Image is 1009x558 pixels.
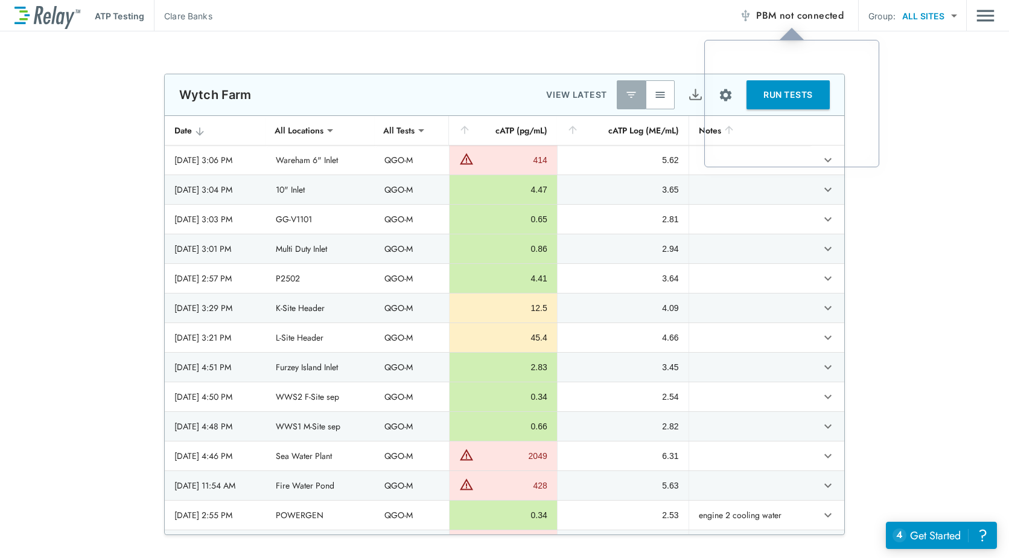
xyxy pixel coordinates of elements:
div: [DATE] 3:21 PM [174,332,256,344]
div: 6.31 [567,450,679,462]
button: expand row [818,416,838,437]
td: QGO-M [375,205,449,234]
div: 0.34 [459,391,547,403]
div: [DATE] 4:51 PM [174,361,256,373]
img: View All [654,89,666,101]
td: WWS1 M-Site sep [266,412,375,441]
div: 3.65 [567,184,679,196]
p: VIEW LATEST [546,88,607,102]
span: not connected [780,8,844,22]
div: [DATE] 2:55 PM [174,509,256,521]
div: [DATE] 3:06 PM [174,154,256,166]
img: LuminUltra Relay [14,3,80,29]
td: Multi Duty Inlet [266,234,375,263]
div: 45.4 [459,332,547,344]
td: Fire Water Pond [266,471,375,500]
div: 4.09 [567,302,679,314]
div: cATP Log (ME/mL) [567,123,679,138]
td: QGO-M [375,264,449,293]
div: 4.66 [567,332,679,344]
div: 5.62 [567,154,679,166]
td: POWERGEN [266,501,375,530]
div: 3.64 [567,272,679,284]
th: Date [165,116,266,146]
td: QGO-M [375,501,449,530]
button: Main menu [976,4,995,27]
div: 2049 [477,450,547,462]
td: GG-V1101 [266,205,375,234]
td: QGO-M [375,441,449,470]
div: cATP (pg/mL) [459,123,547,138]
td: WWS2 F-Site sep [266,382,375,411]
div: 0.86 [459,243,547,255]
td: QGO-M [375,471,449,500]
div: All Tests [375,118,423,143]
button: Export [681,80,710,109]
div: 2.82 [567,420,679,432]
div: All Locations [266,118,332,143]
td: QGO-M [375,175,449,204]
span: PBM [756,7,844,24]
td: 10" Inlet [266,175,375,204]
iframe: tooltip [705,40,879,167]
p: Wytch Farm [179,88,252,102]
button: expand row [818,268,838,289]
div: 3.45 [567,361,679,373]
button: expand row [818,505,838,525]
button: PBM not connected [734,4,848,28]
button: expand row [818,239,838,259]
button: expand row [818,475,838,496]
div: 414 [477,154,547,166]
button: expand row [818,357,838,377]
p: ATP Testing [95,10,144,22]
div: [DATE] 4:48 PM [174,420,256,432]
td: QGO-M [375,234,449,263]
button: expand row [818,386,838,407]
td: engine 2 cooling water [689,501,811,530]
button: expand row [818,298,838,318]
button: expand row [818,327,838,348]
div: [DATE] 3:29 PM [174,302,256,314]
div: [DATE] 2:57 PM [174,272,256,284]
div: [DATE] 3:03 PM [174,213,256,225]
div: 12.5 [459,302,547,314]
td: Sea Water Plant [266,441,375,470]
div: Notes [699,123,801,138]
img: Warning [459,447,474,462]
img: Warning [459,477,474,492]
div: [DATE] 3:04 PM [174,184,256,196]
div: 4.47 [459,184,547,196]
img: Latest [625,89,637,101]
div: [DATE] 4:46 PM [174,450,256,462]
td: Furzey Island Inlet [266,353,375,382]
div: [DATE] 3:01 PM [174,243,256,255]
td: K-Site Header [266,293,375,322]
p: Group: [868,10,896,22]
div: 428 [477,479,547,492]
div: 2.53 [567,509,679,521]
td: QGO-M [375,293,449,322]
td: QGO-M [375,323,449,352]
td: QGO-M [375,353,449,382]
div: 2.83 [459,361,547,373]
td: P2502 [266,264,375,293]
button: expand row [818,179,838,200]
div: 0.66 [459,420,547,432]
p: Clare Banks [164,10,212,22]
div: [DATE] 4:50 PM [174,391,256,403]
button: expand row [818,209,838,229]
div: 0.65 [459,213,547,225]
td: L-Site Header [266,323,375,352]
div: 5.63 [567,479,679,492]
div: 2.54 [567,391,679,403]
div: [DATE] 11:54 AM [174,479,256,492]
div: 2.81 [567,213,679,225]
td: Wareham 6" Inlet [266,146,375,175]
img: Warning [459,152,474,166]
div: 4.41 [459,272,547,284]
img: Export Icon [688,88,703,103]
td: QGO-M [375,382,449,411]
